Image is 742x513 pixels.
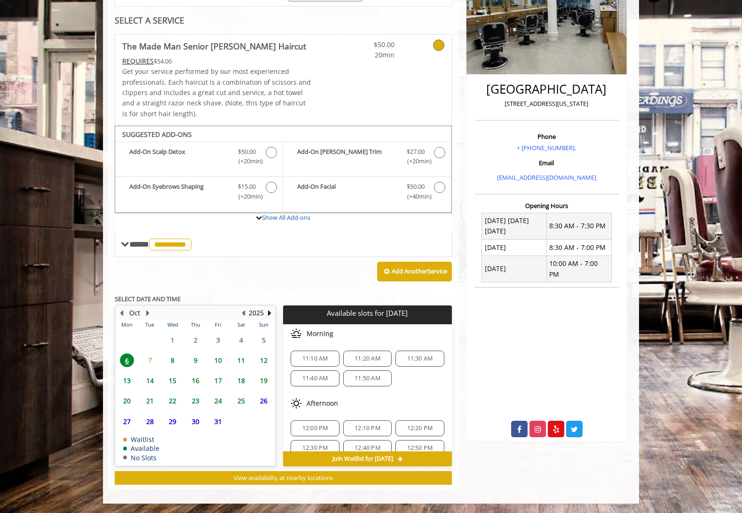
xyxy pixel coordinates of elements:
td: Select day10 [207,350,229,370]
td: Waitlist [123,436,159,443]
span: Morning [307,330,333,337]
span: 12:00 PM [302,425,328,432]
b: SUGGESTED ADD-ONS [122,130,192,139]
button: Previous Month [118,308,125,318]
th: Tue [138,320,161,329]
td: Select day18 [229,370,252,391]
td: Select day30 [184,411,206,431]
a: [EMAIL_ADDRESS][DOMAIN_NAME] [497,173,596,182]
a: + [PHONE_NUMBER]. [517,144,576,152]
td: Select day7 [138,350,161,370]
td: No Slots [123,454,159,461]
p: Get your service performed by our most experienced professionals. Each haircut is a combination o... [122,66,311,119]
span: 12 [257,353,271,367]
label: Add-On Beard Trim [288,147,446,169]
th: Mon [116,320,138,329]
td: Select day31 [207,411,229,431]
td: Select day22 [161,391,184,411]
img: morning slots [291,328,302,339]
td: Select day9 [184,350,206,370]
div: The Made Man Senior Barber Haircut Add-onS [115,126,452,213]
button: Previous Year [239,308,247,318]
h2: [GEOGRAPHIC_DATA] [477,82,616,96]
span: 11:20 AM [355,355,380,362]
th: Wed [161,320,184,329]
span: 22 [166,394,180,408]
span: 7 [143,353,157,367]
span: 29 [166,415,180,428]
span: 8 [166,353,180,367]
th: Fri [207,320,229,329]
span: 30 [189,415,203,428]
span: 18 [234,374,248,387]
span: 11:10 AM [302,355,328,362]
div: 12:50 PM [395,440,444,456]
span: 21 [143,394,157,408]
th: Thu [184,320,206,329]
span: 9 [189,353,203,367]
span: 31 [211,415,225,428]
button: Oct [129,308,140,318]
span: (+20min ) [233,156,261,166]
span: 13 [120,374,134,387]
span: Join Waitlist for [DATE] [332,455,393,463]
h3: Email [477,160,616,166]
td: 8:30 AM - 7:00 PM [546,240,611,256]
td: [DATE] [482,256,547,282]
span: 20 [120,394,134,408]
h3: Phone [477,133,616,140]
div: 11:10 AM [291,351,339,367]
a: Show All Add-ons [262,213,310,222]
div: 11:30 AM [395,351,444,367]
td: Available [123,445,159,452]
button: Next Year [266,308,273,318]
th: Sun [253,320,276,329]
div: 11:40 AM [291,370,339,386]
td: Select day6 [116,350,138,370]
span: 24 [211,394,225,408]
span: 20min [339,50,395,60]
b: SELECT DATE AND TIME [115,295,181,303]
label: Add-On Facial [288,182,446,204]
span: 12:10 PM [355,425,380,432]
td: Select day24 [207,391,229,411]
p: [STREET_ADDRESS][US_STATE] [477,99,616,109]
span: (+20min ) [402,156,429,166]
td: Select day16 [184,370,206,391]
td: [DATE] [482,240,547,256]
td: Select day29 [161,411,184,431]
td: Select day11 [229,350,252,370]
button: 2025 [249,308,264,318]
td: [DATE] [DATE] [DATE] [482,213,547,240]
b: Add-On Facial [297,182,397,201]
div: SELECT A SERVICE [115,16,452,25]
label: Add-On Eyebrows Shaping [120,182,278,204]
td: Select day19 [253,370,276,391]
div: 11:50 AM [343,370,392,386]
div: $54.00 [122,56,311,66]
h3: Opening Hours [474,202,619,209]
span: $50.00 [407,182,425,192]
div: 12:10 PM [343,420,392,436]
b: Add Another Service [392,267,447,275]
span: 11:40 AM [302,375,328,382]
td: Select day12 [253,350,276,370]
span: This service needs some Advance to be paid before we block your appointment [122,56,154,65]
span: 17 [211,374,225,387]
span: 11 [234,353,248,367]
span: View availability at nearby locations [234,473,333,482]
span: 28 [143,415,157,428]
span: 19 [257,374,271,387]
span: Afternoon [307,400,338,407]
div: 12:30 PM [291,440,339,456]
span: 11:30 AM [407,355,433,362]
span: $50.00 [238,147,256,157]
td: Select day21 [138,391,161,411]
td: Select day17 [207,370,229,391]
img: afternoon slots [291,398,302,409]
button: Add AnotherService [377,262,452,281]
span: 6 [120,353,134,367]
td: Select day8 [161,350,184,370]
div: 12:40 PM [343,440,392,456]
